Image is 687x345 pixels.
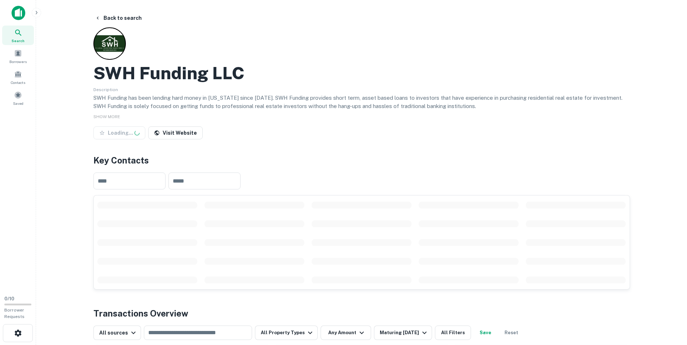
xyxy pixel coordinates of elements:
[93,114,120,119] span: SHOW MORE
[93,154,630,167] h4: Key Contacts
[2,67,34,87] a: Contacts
[9,59,27,64] span: Borrowers
[12,38,25,44] span: Search
[99,328,138,337] div: All sources
[255,326,318,340] button: All Property Types
[380,328,429,337] div: Maturing [DATE]
[4,308,25,319] span: Borrower Requests
[94,196,630,289] div: scrollable content
[4,296,14,301] span: 0 / 10
[500,326,523,340] button: Reset
[93,307,188,320] h4: Transactions Overview
[92,12,145,24] button: Back to search
[93,87,118,92] span: Description
[321,326,371,340] button: Any Amount
[93,94,630,111] p: SWH Funding has been lending hard money in [US_STATE] since [DATE]. SWH Funding provides short te...
[651,287,687,322] iframe: Chat Widget
[2,26,34,45] a: Search
[474,326,497,340] button: Save your search to get updates of matches that match your search criteria.
[12,6,25,20] img: capitalize-icon.png
[13,100,23,106] span: Saved
[2,46,34,66] a: Borrowers
[93,326,141,340] button: All sources
[435,326,471,340] button: All Filters
[148,126,203,139] a: Visit Website
[374,326,432,340] button: Maturing [DATE]
[2,88,34,108] a: Saved
[93,63,245,84] h2: SWH Funding LLC
[11,80,25,85] span: Contacts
